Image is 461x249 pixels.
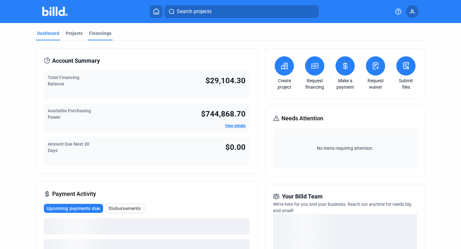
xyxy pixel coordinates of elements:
[109,205,141,212] span: Disbursements
[276,145,415,151] span: No items requiring attention.
[273,77,295,90] a: Create project
[48,75,79,86] span: Total Financing Balance
[89,30,111,36] div: Financings
[273,202,411,213] span: We're here for you and your business. Reach out anytime for needs big and small!
[225,124,246,128] a: View details
[46,205,100,212] span: Upcoming payments due
[42,7,68,16] img: Billd Company Logo
[406,5,419,18] button: JL
[334,77,356,90] a: Make a payment
[48,108,91,120] span: Available Purchasing Power
[281,114,323,123] span: Needs Attention
[409,8,415,15] span: JL
[177,8,212,15] span: Search projects
[44,218,249,234] div: loading
[303,77,326,90] a: Request financing
[44,204,103,213] button: Upcoming payments due
[282,192,323,201] span: Your Billd Team
[395,77,417,90] a: Submit files
[52,189,96,198] span: Payment Activity
[52,56,100,65] span: Account Summary
[201,109,246,118] span: $744,868.70
[66,30,83,36] div: Projects
[165,5,319,18] button: Search projects
[364,77,387,90] a: Request waiver
[106,204,144,213] button: Disbursements
[48,141,89,153] span: Amount Due Next 30 Days
[225,143,246,152] span: $0.00
[37,30,59,36] div: Dashboard
[206,76,246,85] span: $29,104.30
